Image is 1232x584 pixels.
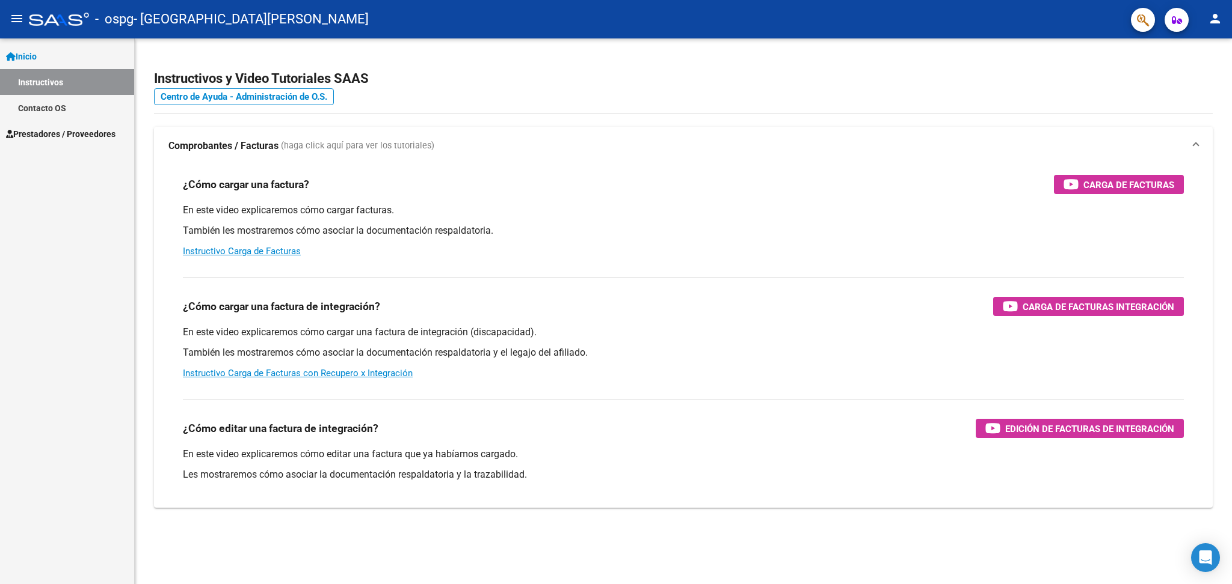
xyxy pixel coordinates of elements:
a: Instructivo Carga de Facturas con Recupero x Integración [183,368,413,379]
p: También les mostraremos cómo asociar la documentación respaldatoria y el legajo del afiliado. [183,346,1184,359]
span: (haga click aquí para ver los tutoriales) [281,139,434,153]
button: Carga de Facturas [1054,175,1184,194]
h3: ¿Cómo cargar una factura de integración? [183,298,380,315]
div: Comprobantes / Facturas (haga click aquí para ver los tutoriales) [154,165,1213,508]
span: - ospg [95,6,134,32]
div: Open Intercom Messenger [1191,543,1220,572]
button: Edición de Facturas de integración [976,419,1184,438]
span: Prestadores / Proveedores [6,127,115,141]
mat-icon: menu [10,11,24,26]
button: Carga de Facturas Integración [993,297,1184,316]
span: Edición de Facturas de integración [1005,421,1174,436]
p: También les mostraremos cómo asociar la documentación respaldatoria. [183,224,1184,237]
mat-expansion-panel-header: Comprobantes / Facturas (haga click aquí para ver los tutoriales) [154,127,1213,165]
span: - [GEOGRAPHIC_DATA][PERSON_NAME] [134,6,369,32]
span: Carga de Facturas [1083,177,1174,192]
a: Instructivo Carga de Facturas [183,246,301,257]
h2: Instructivos y Video Tutoriales SAAS [154,67,1213,90]
span: Inicio [6,50,37,63]
mat-icon: person [1208,11,1222,26]
p: En este video explicaremos cómo cargar una factura de integración (discapacidad). [183,326,1184,339]
h3: ¿Cómo editar una factura de integración? [183,420,378,437]
h3: ¿Cómo cargar una factura? [183,176,309,193]
strong: Comprobantes / Facturas [168,139,279,153]
p: En este video explicaremos cómo cargar facturas. [183,204,1184,217]
a: Centro de Ayuda - Administración de O.S. [154,88,334,105]
p: En este video explicaremos cómo editar una factura que ya habíamos cargado. [183,448,1184,461]
span: Carga de Facturas Integración [1023,299,1174,314]
p: Les mostraremos cómo asociar la documentación respaldatoria y la trazabilidad. [183,468,1184,481]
